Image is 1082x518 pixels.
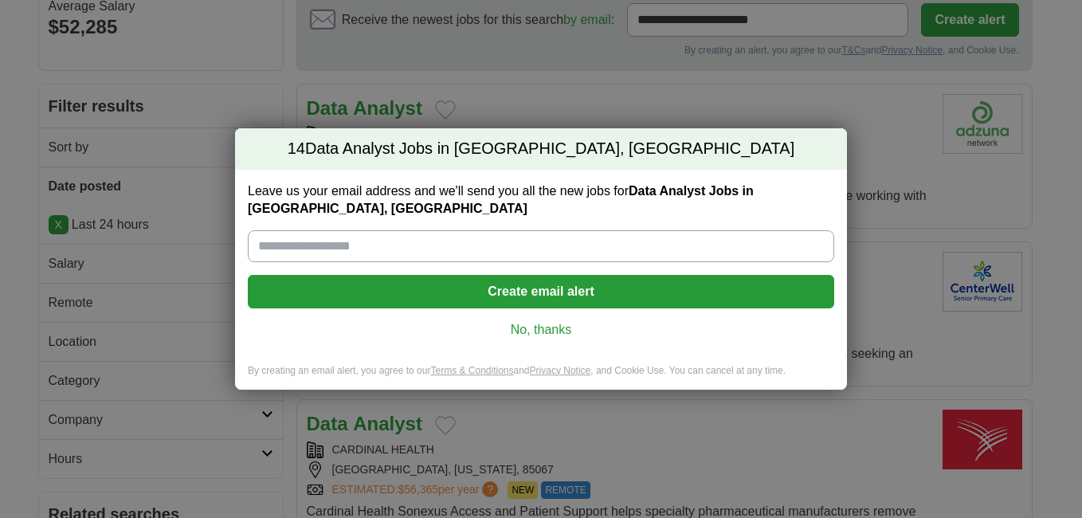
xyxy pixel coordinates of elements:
span: 14 [288,138,305,160]
strong: Data Analyst Jobs in [GEOGRAPHIC_DATA], [GEOGRAPHIC_DATA] [248,184,754,215]
button: Create email alert [248,275,834,308]
div: By creating an email alert, you agree to our and , and Cookie Use. You can cancel at any time. [235,364,847,390]
a: Privacy Notice [530,365,591,376]
a: Terms & Conditions [430,365,513,376]
a: No, thanks [261,321,821,339]
h2: Data Analyst Jobs in [GEOGRAPHIC_DATA], [GEOGRAPHIC_DATA] [235,128,847,170]
label: Leave us your email address and we'll send you all the new jobs for [248,182,834,218]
